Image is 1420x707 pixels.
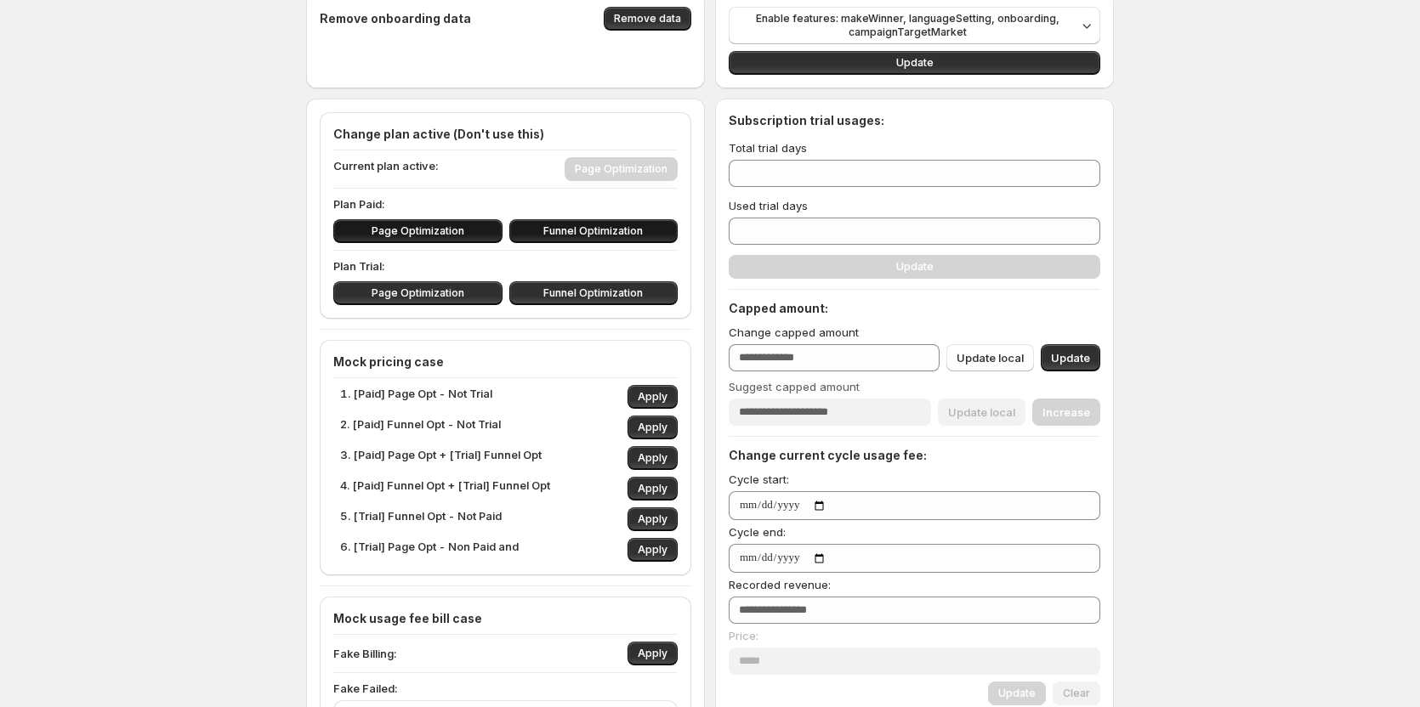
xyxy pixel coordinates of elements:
button: Apply [628,385,678,409]
button: Apply [628,642,678,665]
span: Remove data [614,12,681,25]
p: Fake Failed: [333,680,678,697]
button: Apply [628,538,678,562]
span: Apply [638,421,667,434]
p: 5. [Trial] Funnel Opt - Not Paid [340,507,502,531]
button: Update [1041,344,1100,371]
button: Apply [628,446,678,470]
button: Update local [946,344,1034,371]
span: Apply [638,482,667,495]
p: Plan Paid: [333,195,678,212]
p: Fake Billing: [333,645,396,662]
button: Remove data [604,7,691,31]
h4: Change current cycle usage fee: [729,447,1100,464]
p: 2. [Paid] Funnel Opt - Not Trial [340,416,501,439]
span: Cycle end: [729,525,786,539]
button: Page Optimization [333,281,503,305]
span: Price: [729,629,758,642]
span: Apply [638,647,667,660]
button: Funnel Optimization [509,219,679,243]
span: Apply [638,512,667,526]
span: Enable features: makeWinner, languageSetting, onboarding, campaignTargetMarket [739,12,1076,39]
button: Apply [628,416,678,439]
p: 1. [Paid] Page Opt - Not Trial [340,385,492,409]
span: Suggest capped amount [729,380,860,393]
button: Funnel Optimization [509,281,679,305]
span: Update local [957,349,1024,366]
p: Current plan active: [333,157,439,181]
span: Used trial days [729,199,808,212]
button: Update [729,51,1100,75]
h4: Mock usage fee bill case [333,610,678,627]
span: Cycle start: [729,472,789,486]
span: Apply [638,451,667,465]
button: Enable features: makeWinner, languageSetting, onboarding, campaignTargetMarket [729,7,1100,44]
span: Apply [638,390,667,404]
span: Recorded revenue: [729,578,831,591]
span: Change capped amount [729,325,859,339]
h4: Change plan active (Don't use this) [333,126,678,143]
p: 3. [Paid] Page Opt + [Trial] Funnel Opt [340,446,542,470]
h4: Mock pricing case [333,353,678,370]
p: 4. [Paid] Funnel Opt + [Trial] Funnel Opt [340,477,550,501]
button: Apply [628,477,678,501]
span: Update [896,56,934,70]
span: Funnel Optimization [543,286,643,300]
span: Update [1051,349,1090,366]
h4: Capped amount: [729,300,1100,317]
button: Apply [628,507,678,531]
p: 6. [Trial] Page Opt - Non Paid and [340,538,519,562]
span: Apply [638,543,667,557]
h4: Subscription trial usages: [729,112,884,129]
p: Plan Trial: [333,257,678,274]
span: Page Optimization [372,286,464,300]
span: Funnel Optimization [543,224,643,238]
h4: Remove onboarding data [320,10,471,27]
span: Total trial days [729,141,807,155]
